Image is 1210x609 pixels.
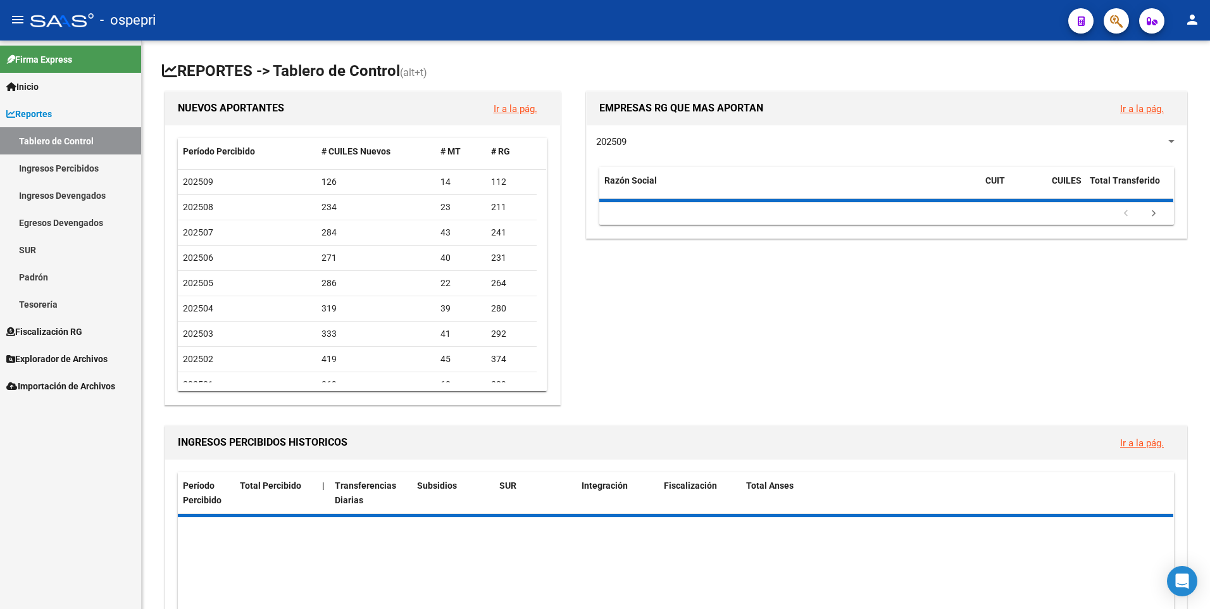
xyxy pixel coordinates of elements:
[316,138,436,165] datatable-header-cell: # CUILES Nuevos
[440,200,481,215] div: 23
[440,352,481,367] div: 45
[321,276,431,291] div: 286
[178,472,235,514] datatable-header-cell: Período Percibido
[659,472,741,514] datatable-header-cell: Fiscalización
[483,97,547,120] button: Ir a la pág.
[440,146,461,156] span: # MT
[599,102,763,114] span: EMPRESAS RG QUE MAS APORTAN
[6,80,39,94] span: Inicio
[321,301,431,316] div: 319
[321,146,390,156] span: # CUILES Nuevos
[440,251,481,265] div: 40
[183,480,221,505] span: Período Percibido
[491,276,532,291] div: 264
[491,175,532,189] div: 112
[486,138,537,165] datatable-header-cell: # RG
[1110,97,1174,120] button: Ir a la pág.
[980,167,1047,209] datatable-header-cell: CUIT
[6,107,52,121] span: Reportes
[491,200,532,215] div: 211
[1052,175,1082,185] span: CUILES
[440,225,481,240] div: 43
[183,177,213,187] span: 202509
[412,472,494,514] datatable-header-cell: Subsidios
[321,175,431,189] div: 126
[183,354,213,364] span: 202502
[335,480,396,505] span: Transferencias Diarias
[1085,167,1173,209] datatable-header-cell: Total Transferido
[235,472,317,514] datatable-header-cell: Total Percibido
[494,472,577,514] datatable-header-cell: SUR
[440,301,481,316] div: 39
[440,377,481,392] div: 60
[321,225,431,240] div: 284
[322,480,325,491] span: |
[240,480,301,491] span: Total Percibido
[440,175,481,189] div: 14
[599,167,980,209] datatable-header-cell: Razón Social
[6,379,115,393] span: Importación de Archivos
[440,276,481,291] div: 22
[317,472,330,514] datatable-header-cell: |
[494,103,537,115] a: Ir a la pág.
[491,146,510,156] span: # RG
[183,329,213,339] span: 202503
[178,436,347,448] span: INGRESOS PERCIBIDOS HISTORICOS
[321,377,431,392] div: 369
[1114,207,1138,221] a: go to previous page
[183,278,213,288] span: 202505
[321,327,431,341] div: 333
[1120,437,1164,449] a: Ir a la pág.
[1167,566,1197,596] div: Open Intercom Messenger
[178,102,284,114] span: NUEVOS APORTANTES
[582,480,628,491] span: Integración
[741,472,1164,514] datatable-header-cell: Total Anses
[491,377,532,392] div: 309
[183,146,255,156] span: Período Percibido
[746,480,794,491] span: Total Anses
[183,227,213,237] span: 202507
[491,327,532,341] div: 292
[183,379,213,389] span: 202501
[183,202,213,212] span: 202508
[491,301,532,316] div: 280
[1142,207,1166,221] a: go to next page
[183,303,213,313] span: 202504
[440,327,481,341] div: 41
[596,136,627,148] span: 202509
[491,225,532,240] div: 241
[499,480,516,491] span: SUR
[417,480,457,491] span: Subsidios
[435,138,486,165] datatable-header-cell: # MT
[6,53,72,66] span: Firma Express
[491,352,532,367] div: 374
[664,480,717,491] span: Fiscalización
[1185,12,1200,27] mat-icon: person
[178,138,316,165] datatable-header-cell: Período Percibido
[1110,431,1174,455] button: Ir a la pág.
[321,200,431,215] div: 234
[577,472,659,514] datatable-header-cell: Integración
[491,251,532,265] div: 231
[10,12,25,27] mat-icon: menu
[1120,103,1164,115] a: Ir a la pág.
[183,253,213,263] span: 202506
[321,352,431,367] div: 419
[6,352,108,366] span: Explorador de Archivos
[604,175,657,185] span: Razón Social
[321,251,431,265] div: 271
[6,325,82,339] span: Fiscalización RG
[162,61,1190,83] h1: REPORTES -> Tablero de Control
[100,6,156,34] span: - ospepri
[330,472,412,514] datatable-header-cell: Transferencias Diarias
[1047,167,1085,209] datatable-header-cell: CUILES
[1090,175,1160,185] span: Total Transferido
[985,175,1005,185] span: CUIT
[400,66,427,78] span: (alt+t)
